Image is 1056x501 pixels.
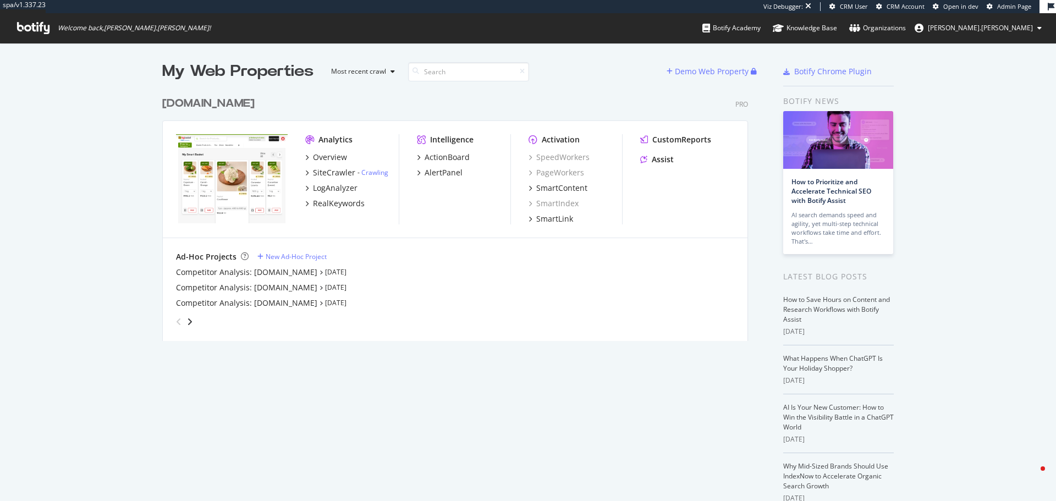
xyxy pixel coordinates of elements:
div: Organizations [849,23,906,34]
a: CustomReports [640,134,711,145]
a: Competitor Analysis: [DOMAIN_NAME] [176,298,317,309]
div: [DATE] [783,434,894,444]
span: Open in dev [943,2,978,10]
a: LogAnalyzer [305,183,358,194]
div: Activation [542,134,580,145]
div: LogAnalyzer [313,183,358,194]
div: AI search demands speed and agility, yet multi-step technical workflows take time and effort. Tha... [791,211,885,246]
div: angle-right [186,316,194,327]
div: RealKeywords [313,198,365,209]
img: www.bigbasket.com [176,134,288,223]
a: SiteCrawler- Crawling [305,167,388,178]
div: My Web Properties [162,60,313,82]
a: SmartLink [529,213,573,224]
a: [DATE] [325,267,346,277]
div: AlertPanel [425,167,463,178]
a: SpeedWorkers [529,152,590,163]
a: SmartContent [529,183,587,194]
div: Knowledge Base [773,23,837,34]
div: Intelligence [430,134,474,145]
div: Botify news [783,95,894,107]
a: Botify Academy [702,13,761,43]
div: Botify Academy [702,23,761,34]
a: New Ad-Hoc Project [257,252,327,261]
a: Knowledge Base [773,13,837,43]
a: [DOMAIN_NAME] [162,96,259,112]
div: Viz Debugger: [763,2,803,11]
a: CRM Account [876,2,925,11]
div: grid [162,82,757,341]
a: AlertPanel [417,167,463,178]
div: New Ad-Hoc Project [266,252,327,261]
a: Open in dev [933,2,978,11]
a: Why Mid-Sized Brands Should Use IndexNow to Accelerate Organic Search Growth [783,461,888,491]
div: - [358,168,388,177]
div: Most recent crawl [331,68,386,75]
a: ActionBoard [417,152,470,163]
div: SmartLink [536,213,573,224]
button: Most recent crawl [322,63,399,80]
a: [DATE] [325,283,346,292]
a: Competitor Analysis: [DOMAIN_NAME] [176,282,317,293]
a: Overview [305,152,347,163]
img: How to Prioritize and Accelerate Technical SEO with Botify Assist [783,111,893,169]
a: Botify Chrome Plugin [783,66,872,77]
input: Search [408,62,529,81]
a: AI Is Your New Customer: How to Win the Visibility Battle in a ChatGPT World [783,403,894,432]
button: [PERSON_NAME].[PERSON_NAME] [906,19,1050,37]
div: Ad-Hoc Projects [176,251,237,262]
div: [DATE] [783,376,894,386]
div: angle-left [172,313,186,331]
div: Pro [735,100,748,109]
a: Assist [640,154,674,165]
a: PageWorkers [529,167,584,178]
div: CustomReports [652,134,711,145]
a: Demo Web Property [667,67,751,76]
div: Botify Chrome Plugin [794,66,872,77]
div: [DOMAIN_NAME] [162,96,255,112]
a: What Happens When ChatGPT Is Your Holiday Shopper? [783,354,883,373]
div: Overview [313,152,347,163]
div: [DATE] [783,327,894,337]
button: Demo Web Property [667,63,751,80]
a: Organizations [849,13,906,43]
span: Welcome back, [PERSON_NAME].[PERSON_NAME] ! [58,24,211,32]
div: Demo Web Property [675,66,749,77]
a: CRM User [829,2,868,11]
div: SmartContent [536,183,587,194]
a: [DATE] [325,298,346,307]
div: Analytics [318,134,353,145]
span: CRM Account [887,2,925,10]
div: ActionBoard [425,152,470,163]
a: RealKeywords [305,198,365,209]
a: How to Prioritize and Accelerate Technical SEO with Botify Assist [791,177,871,205]
span: Admin Page [997,2,1031,10]
a: SmartIndex [529,198,579,209]
a: How to Save Hours on Content and Research Workflows with Botify Assist [783,295,890,324]
iframe: Intercom live chat [1019,464,1045,490]
a: Admin Page [987,2,1031,11]
div: SiteCrawler [313,167,355,178]
div: Assist [652,154,674,165]
a: Crawling [361,168,388,177]
a: Competitor Analysis: [DOMAIN_NAME] [176,267,317,278]
span: lou.aldrin [928,23,1033,32]
div: Latest Blog Posts [783,271,894,283]
span: CRM User [840,2,868,10]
